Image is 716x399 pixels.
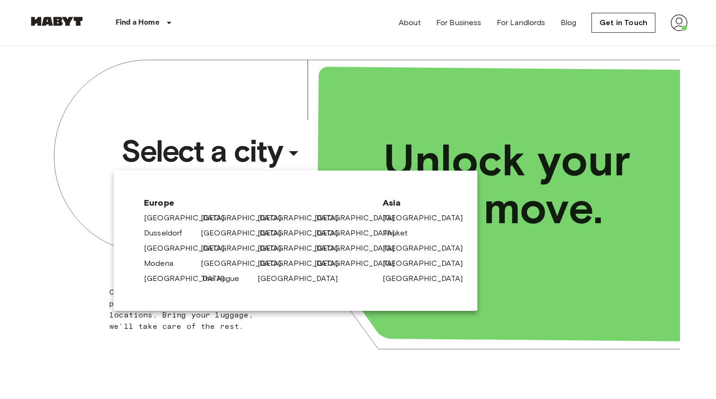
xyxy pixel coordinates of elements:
a: The Hague [201,273,249,284]
a: [GEOGRAPHIC_DATA] [258,227,348,239]
a: [GEOGRAPHIC_DATA] [258,258,348,269]
a: [GEOGRAPHIC_DATA] [383,212,473,224]
a: Phuket [383,227,417,239]
a: [GEOGRAPHIC_DATA] [383,273,473,284]
span: Europe [144,197,367,209]
a: [GEOGRAPHIC_DATA] [144,212,234,224]
a: Dusseldorf [144,227,192,239]
a: [GEOGRAPHIC_DATA] [314,227,404,239]
a: [GEOGRAPHIC_DATA] [383,258,473,269]
a: [GEOGRAPHIC_DATA] [201,258,291,269]
a: [GEOGRAPHIC_DATA] [383,243,473,254]
a: [GEOGRAPHIC_DATA] [258,273,348,284]
a: [GEOGRAPHIC_DATA] [144,243,234,254]
a: [GEOGRAPHIC_DATA] [258,212,348,224]
a: Modena [144,258,183,269]
span: Asia [383,197,447,209]
a: [GEOGRAPHIC_DATA] [201,227,291,239]
a: [GEOGRAPHIC_DATA] [314,212,404,224]
a: [GEOGRAPHIC_DATA] [258,243,348,254]
a: [GEOGRAPHIC_DATA] [314,258,404,269]
a: [GEOGRAPHIC_DATA] [201,243,291,254]
a: [GEOGRAPHIC_DATA] [144,273,234,284]
a: [GEOGRAPHIC_DATA] [314,243,404,254]
a: [GEOGRAPHIC_DATA] [201,212,291,224]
